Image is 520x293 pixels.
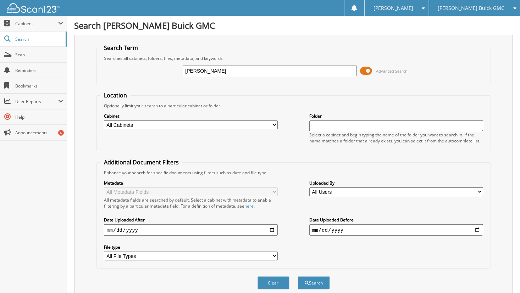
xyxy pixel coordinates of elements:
[104,244,278,250] label: File type
[258,276,289,289] button: Clear
[15,52,63,58] span: Scan
[374,6,413,10] span: [PERSON_NAME]
[100,158,182,166] legend: Additional Document Filters
[15,36,62,42] span: Search
[438,6,504,10] span: [PERSON_NAME] Buick GMC
[485,259,520,293] iframe: Chat Widget
[15,130,63,136] span: Announcements
[104,224,278,236] input: start
[100,55,487,61] div: Searches all cabinets, folders, files, metadata, and keywords
[309,180,483,186] label: Uploaded By
[104,197,278,209] div: All metadata fields are searched by default. Select a cabinet with metadata to enable filtering b...
[58,130,64,136] div: 6
[309,217,483,223] label: Date Uploaded Before
[104,217,278,223] label: Date Uploaded After
[309,224,483,236] input: end
[15,98,58,105] span: User Reports
[15,67,63,73] span: Reminders
[74,19,513,31] h1: Search [PERSON_NAME] Buick GMC
[100,44,142,52] legend: Search Term
[100,170,487,176] div: Enhance your search for specific documents using filters such as date and file type.
[15,21,58,27] span: Cabinets
[7,3,60,13] img: scan123-logo-white.svg
[15,83,63,89] span: Bookmarks
[309,113,483,119] label: Folder
[100,103,487,109] div: Optionally limit your search to a particular cabinet or folder
[309,132,483,144] div: Select a cabinet and begin typing the name of the folder you want to search in. If the name match...
[298,276,330,289] button: Search
[15,114,63,120] span: Help
[376,68,408,74] span: Advanced Search
[100,91,131,99] legend: Location
[104,180,278,186] label: Metadata
[244,203,254,209] a: here
[104,113,278,119] label: Cabinet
